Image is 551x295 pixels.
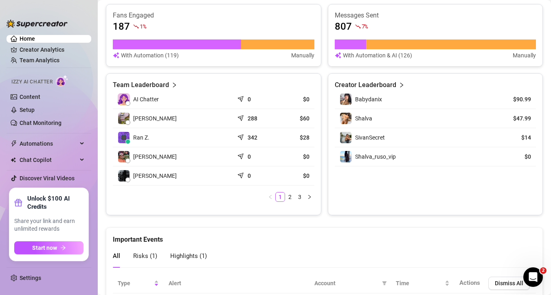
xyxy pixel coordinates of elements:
a: Chat Monitoring [20,120,61,126]
a: Content [20,94,40,100]
a: 1 [276,192,285,201]
span: All [113,252,120,260]
article: With Automation & AI (126) [343,51,412,60]
li: 2 [285,192,295,202]
span: Highlights ( 1 ) [170,252,207,260]
article: Manually [513,51,536,60]
img: svg%3e [335,51,341,60]
article: Messages Sent [335,11,536,20]
span: Time [396,279,443,288]
img: Shalva [340,113,351,124]
a: 2 [285,192,294,201]
span: send [237,170,246,179]
span: AI Chatter [133,95,159,104]
span: Dismiss All [495,280,523,286]
span: right [399,80,404,90]
span: arrow-right [60,245,66,251]
span: SivanSecret [355,134,385,141]
span: [PERSON_NAME] [133,171,177,180]
article: $47.99 [494,114,531,122]
article: 0 [248,172,251,180]
article: $0 [279,95,310,103]
img: Ran Zlatkin [118,132,130,143]
span: filter [380,277,389,289]
span: send [237,132,246,140]
span: Shalva [355,115,372,122]
span: [PERSON_NAME] [133,152,177,161]
a: Team Analytics [20,57,59,63]
article: 342 [248,133,257,142]
span: Share your link and earn unlimited rewards [14,217,83,233]
article: Fans Engaged [113,11,314,20]
a: 3 [295,192,304,201]
article: 807 [335,20,352,33]
article: Creator Leaderboard [335,80,396,90]
span: Type [118,279,152,288]
article: $90.99 [494,95,531,103]
article: $0 [279,153,310,161]
img: SivanSecret [340,132,351,143]
article: $28 [279,133,310,142]
img: izzy-ai-chatter-avatar-DDCN_rTZ.svg [118,93,130,105]
a: Setup [20,107,35,113]
span: send [237,113,246,121]
li: 3 [295,192,305,202]
li: Next Page [305,192,314,202]
span: thunderbolt [11,140,17,147]
img: AI Chatter [56,75,68,87]
span: 1 % [140,22,146,30]
article: 0 [248,95,251,103]
img: brenda lopez pa… [118,170,130,181]
button: left [266,192,275,202]
span: Izzy AI Chatter [11,78,53,86]
article: $60 [279,114,310,122]
li: 1 [275,192,285,202]
span: Ran Z. [133,133,149,142]
span: fall [133,24,139,29]
button: right [305,192,314,202]
span: fall [355,24,361,29]
th: Alert [164,273,310,293]
img: svg%3e [113,51,119,60]
a: Home [20,35,35,42]
a: Discover Viral Videos [20,175,75,181]
th: Time [391,273,454,293]
article: $0 [279,172,310,180]
span: Actions [459,279,480,286]
img: Sergey Shoustin [118,113,130,124]
article: With Automation (119) [121,51,179,60]
a: Creator Analytics [20,43,85,56]
div: Important Events [113,228,536,245]
img: Elay Amram [118,151,130,162]
li: Previous Page [266,192,275,202]
span: [PERSON_NAME] [133,114,177,123]
span: filter [382,281,387,286]
span: send [237,151,246,160]
span: Risks ( 1 ) [133,252,157,260]
span: send [237,94,246,102]
article: 288 [248,114,257,122]
article: Manually [291,51,314,60]
span: Chat Copilot [20,153,77,166]
span: right [171,80,177,90]
article: $14 [494,133,531,142]
span: 7 % [362,22,368,30]
span: Automations [20,137,77,150]
span: 2 [540,267,547,274]
strong: Unlock $100 AI Credits [27,194,83,211]
span: gift [14,199,22,207]
article: 187 [113,20,130,33]
img: Shalva_ruso_vip [340,151,351,162]
span: left [268,194,273,199]
button: Start nowarrow-right [14,241,83,254]
span: Account [314,279,379,288]
span: Babydanix [355,96,382,103]
img: Chat Copilot [11,157,16,163]
article: Team Leaderboard [113,80,169,90]
a: Settings [20,275,41,281]
span: Shalva_ruso_vip [355,153,396,160]
th: Type [113,273,164,293]
span: right [307,194,312,199]
article: 0 [248,153,251,161]
article: $0 [494,153,531,161]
